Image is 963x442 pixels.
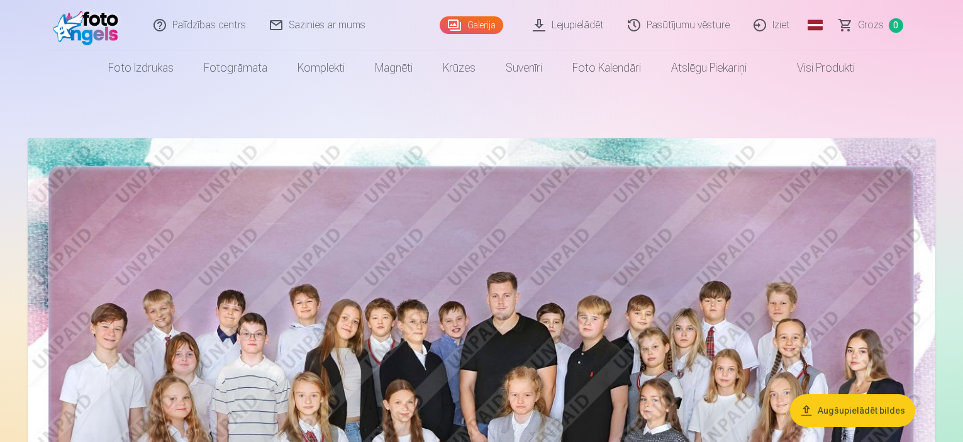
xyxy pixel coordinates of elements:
a: Magnēti [360,50,428,86]
span: Grozs [858,18,884,33]
a: Visi produkti [762,50,870,86]
a: Krūzes [428,50,491,86]
a: Suvenīri [491,50,557,86]
img: /fa1 [53,5,125,45]
span: 0 [889,18,903,33]
a: Foto izdrukas [93,50,189,86]
a: Fotogrāmata [189,50,282,86]
a: Galerija [440,16,503,34]
a: Atslēgu piekariņi [656,50,762,86]
button: Augšupielādēt bildes [790,394,915,427]
a: Komplekti [282,50,360,86]
a: Foto kalendāri [557,50,656,86]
